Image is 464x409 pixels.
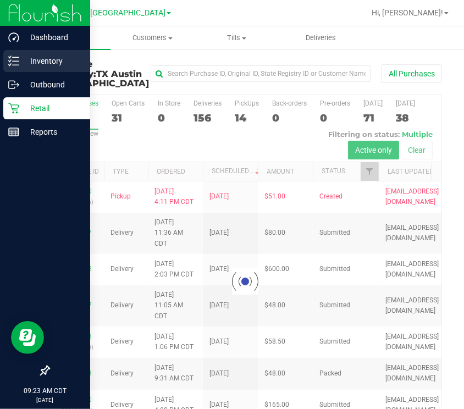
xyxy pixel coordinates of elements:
a: Tills [195,26,279,49]
a: Deliveries [279,26,363,49]
a: Customers [111,26,195,49]
inline-svg: Reports [8,126,19,137]
button: All Purchases [382,64,442,83]
span: Deliveries [291,33,351,43]
input: Search Purchase ID, Original ID, State Registry ID or Customer Name... [151,65,371,82]
iframe: Resource center [11,321,44,354]
span: TX Austin [GEOGRAPHIC_DATA] [48,69,149,89]
span: Customers [111,33,194,43]
inline-svg: Outbound [8,79,19,90]
p: Outbound [19,78,85,91]
span: TX Austin [GEOGRAPHIC_DATA] [53,8,165,18]
inline-svg: Dashboard [8,32,19,43]
p: Reports [19,125,85,139]
span: Tills [195,33,278,43]
inline-svg: Retail [8,103,19,114]
p: Retail [19,102,85,115]
h3: Purchase Summary: [48,59,151,89]
p: Dashboard [19,31,85,44]
p: [DATE] [5,396,85,404]
inline-svg: Inventory [8,56,19,67]
p: 09:23 AM CDT [5,386,85,396]
p: Inventory [19,54,85,68]
span: Hi, [PERSON_NAME]! [372,8,443,17]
